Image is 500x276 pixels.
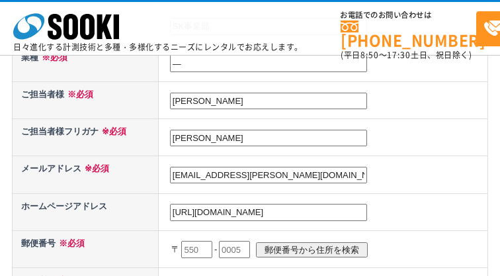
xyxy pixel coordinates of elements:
[38,52,67,62] span: ※必須
[170,130,367,147] input: 例）ソーキ タロウ
[56,238,85,248] span: ※必須
[170,55,367,72] input: 業種不明の場合、事業内容を記載ください
[99,126,126,136] span: ※必須
[219,241,250,258] input: 0005
[360,49,379,61] span: 8:50
[170,93,367,110] input: 例）創紀 太郎
[341,11,476,19] span: お電話でのお問い合わせは
[171,235,485,264] p: 〒 -
[13,82,159,119] th: ご担当者様
[13,43,303,51] p: 日々進化する計測技術と多種・多様化するニーズにレンタルでお応えします。
[170,167,367,184] input: 例）example@sooki.co.jp
[13,230,159,267] th: 郵便番号
[256,242,368,257] input: 郵便番号から住所を検索
[81,163,109,173] span: ※必須
[13,193,159,230] th: ホームページアドレス
[341,49,472,61] span: (平日 ～ 土日、祝日除く)
[13,44,159,81] th: 業種
[387,49,411,61] span: 17:30
[64,89,93,99] span: ※必須
[341,21,476,48] a: [PHONE_NUMBER]
[13,119,159,156] th: ご担当者様フリガナ
[170,204,367,221] input: 例）https://sooki.co.jp/
[181,241,212,258] input: 550
[13,156,159,193] th: メールアドレス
